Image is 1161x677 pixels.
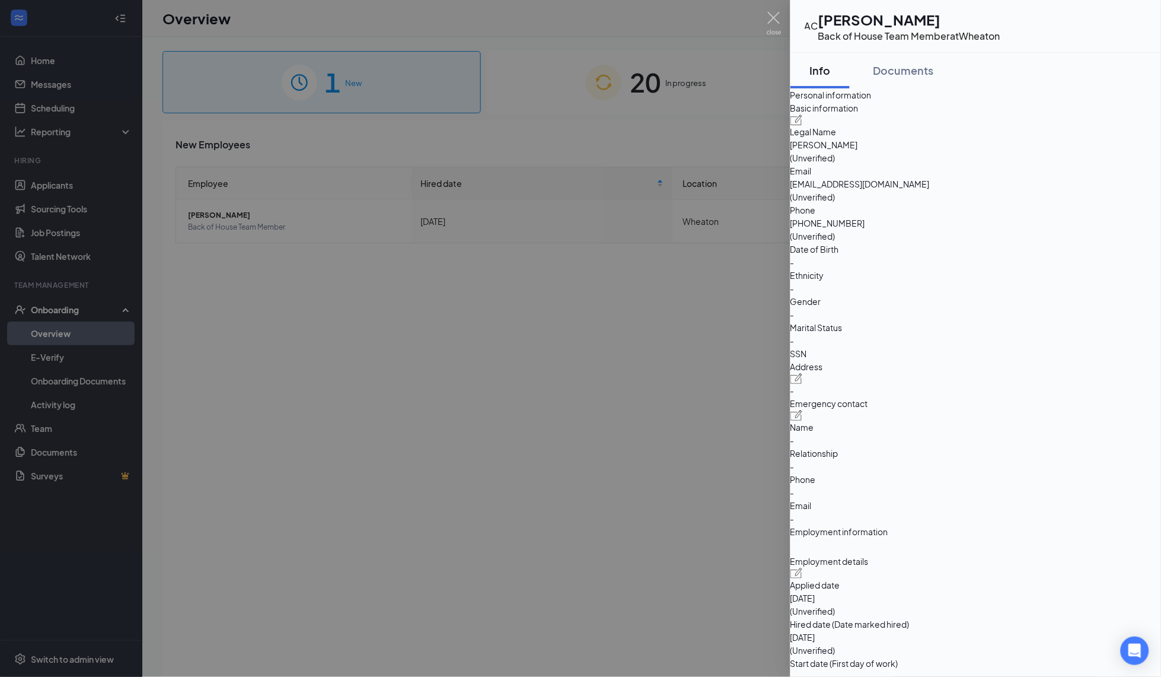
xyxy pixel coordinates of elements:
[790,525,1161,538] span: Employment information
[790,204,1161,217] span: Phone
[790,217,1161,230] span: [PHONE_NUMBER]
[790,434,1161,447] span: -
[790,321,1161,334] span: Marital Status
[818,9,1000,30] h1: [PERSON_NAME]
[790,360,1161,373] span: Address
[818,30,1000,43] div: Back of House Team Member at Wheaton
[790,579,1161,592] span: Applied date
[805,20,818,33] div: AC
[790,230,1161,243] span: (Unverified)
[790,384,1161,397] span: -
[790,555,1161,568] span: Employment details
[790,447,1161,460] span: Relationship
[790,644,1161,657] span: (Unverified)
[790,512,1161,525] span: -
[790,164,1161,177] span: Email
[790,631,1161,644] span: [DATE]
[790,269,1161,282] span: Ethnicity
[790,592,1161,605] span: [DATE]
[790,421,1161,434] span: Name
[802,63,838,78] div: Info
[873,63,934,78] div: Documents
[790,101,1161,115] span: Basic information
[790,295,1161,308] span: Gender
[790,473,1161,486] span: Phone
[790,657,1161,670] span: Start date (First day of work)
[790,347,1161,360] span: SSN
[790,282,1161,295] span: -
[790,618,1161,631] span: Hired date (Date marked hired)
[790,190,1161,204] span: (Unverified)
[790,138,1161,151] span: [PERSON_NAME]
[790,308,1161,321] span: -
[790,397,1161,410] span: Emergency contact
[790,151,1161,164] span: (Unverified)
[790,243,1161,256] span: Date of Birth
[790,486,1161,499] span: -
[790,88,1161,101] span: Personal information
[790,334,1161,347] span: -
[790,125,1161,138] span: Legal Name
[790,605,1161,618] span: (Unverified)
[790,499,1161,512] span: Email
[790,177,1161,190] span: [EMAIL_ADDRESS][DOMAIN_NAME]
[790,256,1161,269] span: -
[790,460,1161,473] span: -
[1121,637,1149,665] div: Open Intercom Messenger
